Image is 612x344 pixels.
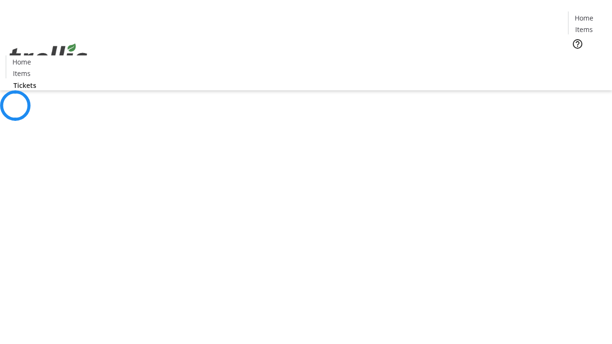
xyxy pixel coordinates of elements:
span: Tickets [576,55,599,65]
a: Home [568,13,599,23]
a: Items [568,24,599,34]
button: Help [568,34,587,54]
img: Orient E2E Organization sZTEsz5ByT's Logo [6,33,91,81]
a: Tickets [6,80,44,90]
span: Tickets [13,80,36,90]
a: Items [6,68,37,78]
span: Home [575,13,593,23]
span: Home [12,57,31,67]
a: Tickets [568,55,606,65]
span: Items [575,24,593,34]
a: Home [6,57,37,67]
span: Items [13,68,31,78]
